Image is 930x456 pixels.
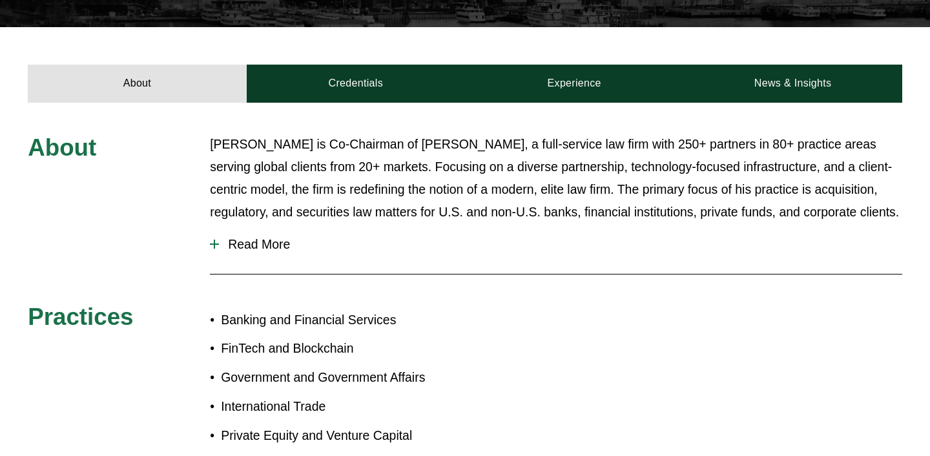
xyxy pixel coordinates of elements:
[210,227,902,262] button: Read More
[221,337,465,360] p: FinTech and Blockchain
[465,65,683,102] a: Experience
[221,366,465,389] p: Government and Government Affairs
[210,133,902,223] p: [PERSON_NAME] is Co-Chairman of [PERSON_NAME], a full-service law firm with 250+ partners in 80+ ...
[28,304,133,330] span: Practices
[221,309,465,331] p: Banking and Financial Services
[247,65,465,102] a: Credentials
[28,134,96,161] span: About
[221,395,465,418] p: International Trade
[28,65,246,102] a: About
[683,65,902,102] a: News & Insights
[221,424,465,447] p: Private Equity and Venture Capital
[219,237,902,252] span: Read More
